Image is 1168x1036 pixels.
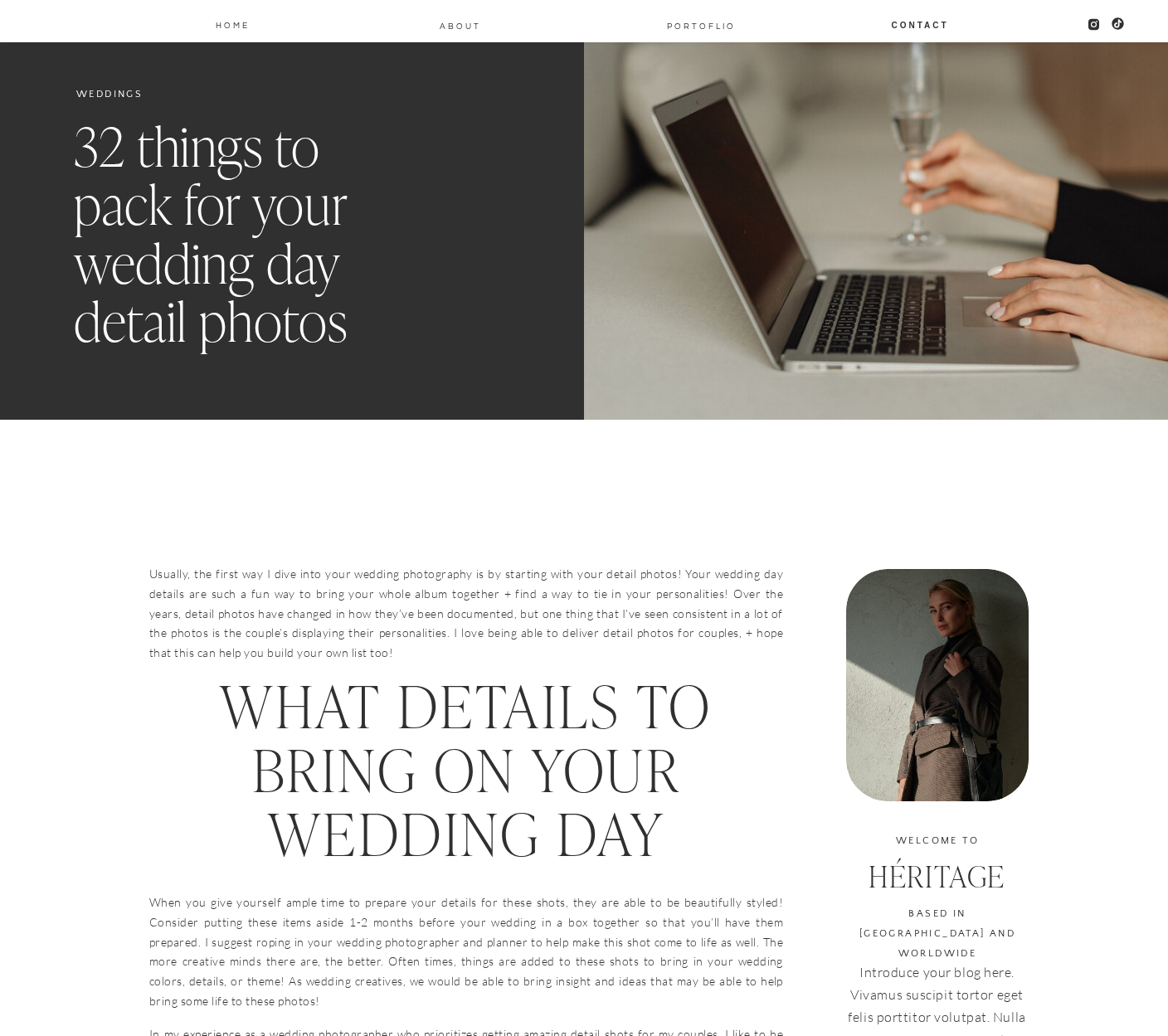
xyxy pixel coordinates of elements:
h3: welcome to [846,831,1029,850]
a: Weddings [76,89,143,100]
p: When you give yourself ample time to prepare your details for these shots, they are able to be be... [149,893,783,1011]
h1: 32 things to pack for your wedding day detail photos [74,119,424,353]
a: Contact [890,17,950,31]
p: Usually, the first way I dive into your wedding photography is by starting with your detail photo... [149,564,783,663]
a: Home [214,17,251,31]
h1: What details to bring on your wedding day [149,676,783,868]
a: PORTOFLIO [660,18,742,32]
h3: Héritage [817,861,1057,896]
h3: based in [GEOGRAPHIC_DATA] and worldwide [846,904,1029,941]
a: About [439,18,482,32]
